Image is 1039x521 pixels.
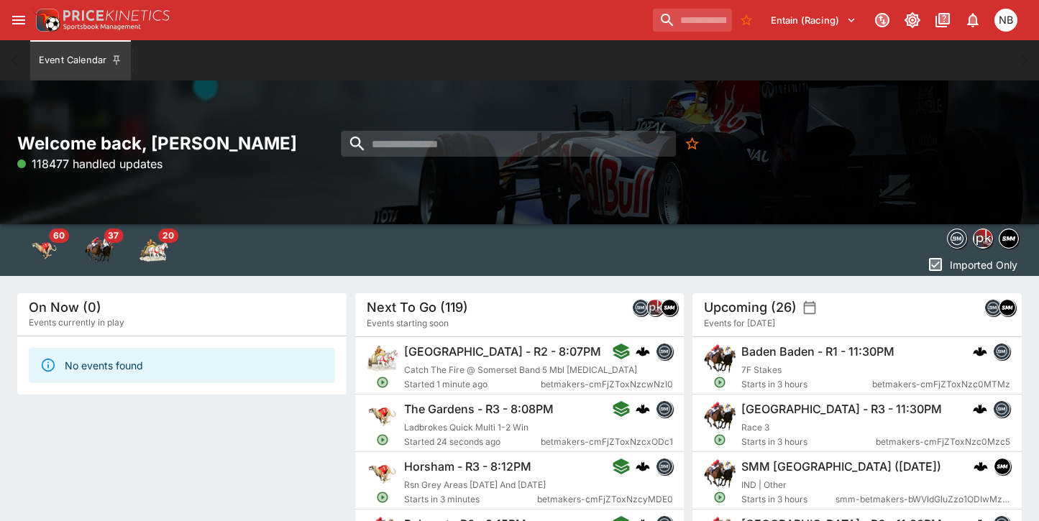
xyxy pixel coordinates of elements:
[17,155,163,172] p: 118477 handled updates
[876,435,1010,449] span: betmakers-cmFjZToxNzc0Mzc5
[944,224,1022,253] div: Event type filters
[999,229,1018,248] img: samemeetingmulti.png
[869,7,895,33] button: Connected to PK
[367,400,398,432] img: greyhound_racing.png
[653,9,732,32] input: search
[65,352,143,379] div: No events found
[655,458,672,475] div: betmakers
[404,435,541,449] span: Started 24 seconds ago
[923,253,1022,276] button: Imported Only
[984,299,1002,316] div: betmakers
[30,236,59,264] div: Greyhound Racing
[974,459,988,474] img: logo-cerberus.svg
[704,400,736,432] img: horse_racing.png
[704,299,797,315] h5: Upcoming (26)
[994,9,1017,32] div: Nicole Brown
[679,131,705,157] button: No Bookmarks
[656,344,672,359] img: betmakers.png
[994,458,1010,474] img: samemeetingmulti.png
[704,316,775,331] span: Events for [DATE]
[950,257,1017,272] p: Imported Only
[30,40,131,80] button: Event Calendar
[104,229,123,243] span: 37
[985,300,1001,315] img: betmakers.png
[536,492,672,507] span: betmakers-cmFjZToxNzcyMDE0
[139,236,168,264] div: Harness Racing
[32,6,60,34] img: PriceKinetics Logo
[974,459,988,474] div: cerberus
[49,229,69,243] span: 60
[367,316,449,331] span: Events starting soon
[635,459,649,474] div: cerberus
[635,344,649,359] img: logo-cerberus.svg
[741,435,876,449] span: Starts in 3 hours
[29,299,101,315] h5: On Now (0)
[704,343,736,374] img: horse_racing.png
[376,491,389,504] svg: Open
[999,229,1019,249] div: samemeetingmulti
[994,344,1010,359] img: betmakers.png
[994,401,1010,417] img: betmakers.png
[6,7,32,33] button: open drawer
[376,433,389,446] svg: Open
[741,364,782,375] span: 7F Stakes
[973,344,987,359] img: logo-cerberus.svg
[85,236,114,264] div: Horse Racing
[714,491,727,504] svg: Open
[158,229,178,243] span: 20
[29,315,124,330] span: Events currently in play
[999,300,1015,315] img: samemeetingmulti.png
[741,492,836,507] span: Starts in 3 hours
[994,458,1011,475] div: samemeetingmulti
[741,422,769,433] span: Race 3
[17,224,181,276] div: Event type filters
[762,9,865,32] button: Select Tenant
[367,343,398,374] img: harness_racing.png
[741,479,787,490] span: IND | Other
[540,377,672,392] span: betmakers-cmFjZToxNzcwNzI0
[632,299,649,316] div: betmakers
[655,343,672,360] div: betmakers
[947,229,967,249] div: betmakers
[930,7,956,33] button: Documentation
[704,458,736,489] img: horse_racing.png
[974,229,992,248] img: pricekinetics.png
[900,7,925,33] button: Toggle light/dark mode
[735,9,758,32] button: No Bookmarks
[404,402,554,417] h6: The Gardens - R3 - 8:08PM
[661,299,678,316] div: samemeetingmulti
[741,402,942,417] h6: [GEOGRAPHIC_DATA] - R3 - 11:30PM
[973,344,987,359] div: cerberus
[646,299,664,316] div: pricekinetics
[635,344,649,359] div: cerberus
[404,364,637,375] span: Catch The Fire @ Somerset Band 5 Mbl [MEDICAL_DATA]
[341,131,675,157] input: search
[367,458,398,489] img: greyhound_racing.png
[404,422,528,433] span: Ladbrokes Quick Multi 1-2 Win
[367,299,468,315] h5: Next To Go (119)
[872,377,1010,392] span: betmakers-cmFjZToxNzc0MTMz
[635,402,649,416] div: cerberus
[647,300,663,315] img: pricekinetics.png
[973,229,993,249] div: pricekinetics
[63,24,141,30] img: Sportsbook Management
[741,344,894,359] h6: Baden Baden - R1 - 11:30PM
[973,402,987,416] div: cerberus
[404,479,546,490] span: Rsn Grey Areas [DATE] And [DATE]
[635,402,649,416] img: logo-cerberus.svg
[139,236,168,264] img: harness_racing
[404,377,541,392] span: Started 1 minute ago
[714,433,727,446] svg: Open
[960,7,986,33] button: Notifications
[836,492,1010,507] span: smm-betmakers-bWVldGluZzo1ODIwMzQ0MTc5MzM4NzczODE
[30,236,59,264] img: greyhound_racing
[741,377,872,392] span: Starts in 3 hours
[802,300,817,315] button: settings
[948,229,966,248] img: betmakers.png
[633,300,649,315] img: betmakers.png
[714,376,727,389] svg: Open
[17,132,347,155] h2: Welcome back, [PERSON_NAME]
[999,299,1016,316] div: samemeetingmulti
[376,376,389,389] svg: Open
[990,4,1022,36] button: Nicole Brown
